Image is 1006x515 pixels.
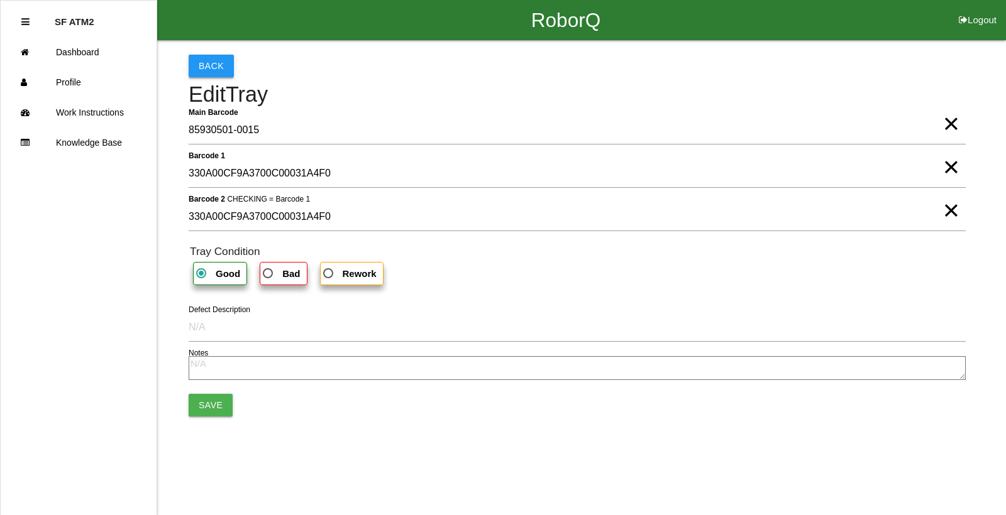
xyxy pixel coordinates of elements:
a: Work Instructions [1,97,157,127]
span: Clear Input [943,99,959,124]
span: CHECKING = Barcode 1 [227,195,310,203]
input: Required [189,116,966,144]
b: Main Barcode [189,108,238,117]
button: Save [189,394,233,416]
div: Close [21,7,30,37]
b: Barcode 2 [189,195,225,203]
a: Profile [1,67,157,97]
b: Barcode 1 [189,151,225,160]
a: Knowledge Base [1,127,157,158]
input: N/A [189,313,966,342]
b: Bad [282,268,300,279]
b: Good [216,268,240,279]
p: SF ATM2 [55,7,94,27]
a: Dashboard [1,37,157,67]
label: Notes [189,347,208,359]
h6: Tray Condition [190,246,966,257]
span: Clear Input [943,142,959,167]
span: Clear Input [943,185,959,210]
label: Defect Description [189,304,250,315]
button: Back [189,55,234,77]
b: Rework [343,268,377,279]
h4: Edit Tray [189,83,966,107]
